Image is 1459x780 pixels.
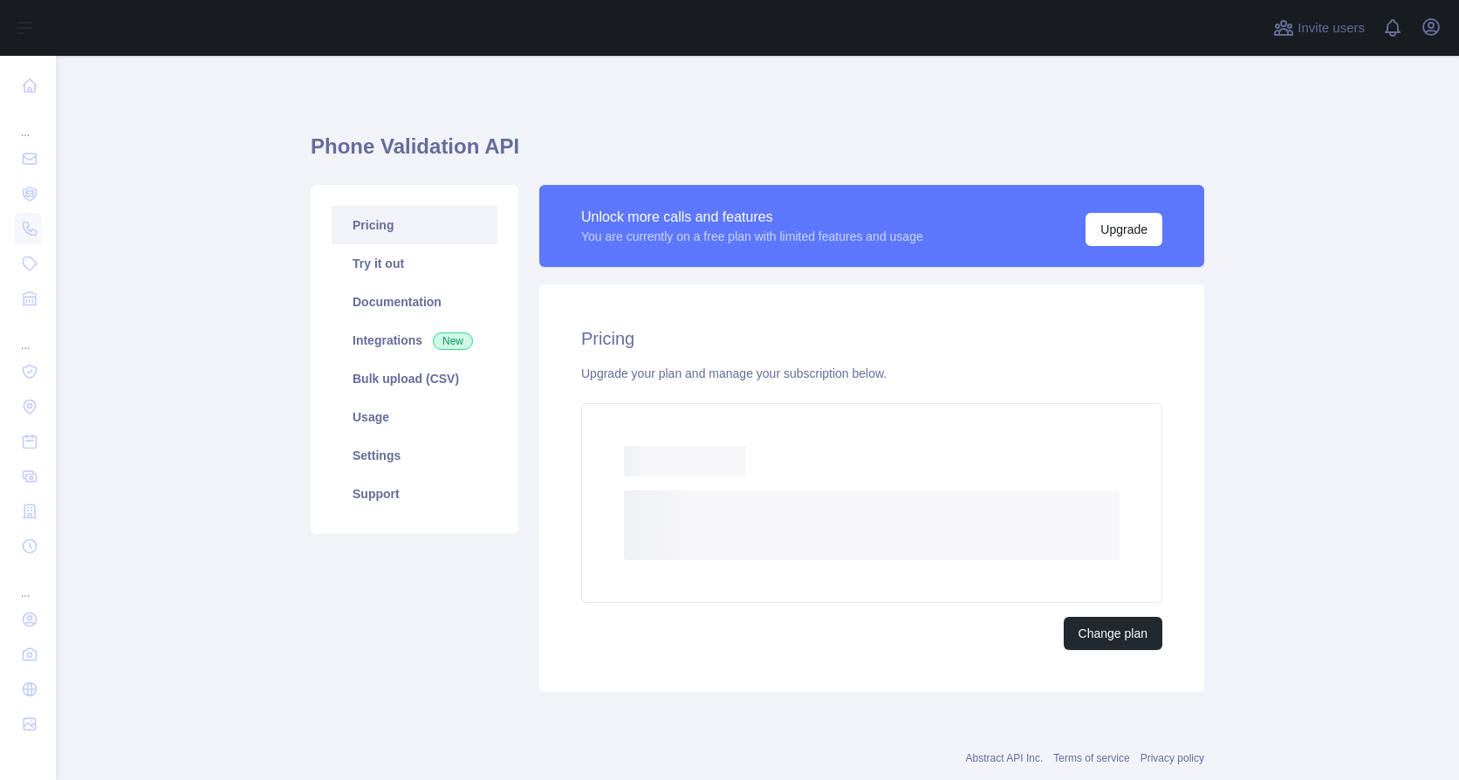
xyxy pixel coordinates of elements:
[1270,14,1368,42] button: Invite users
[311,133,1204,174] h1: Phone Validation API
[14,318,42,352] div: ...
[1298,18,1365,38] span: Invite users
[1053,752,1129,764] a: Terms of service
[1140,752,1204,764] a: Privacy policy
[1064,617,1162,650] button: Change plan
[433,332,473,350] span: New
[1086,213,1162,246] button: Upgrade
[581,326,1162,351] h2: Pricing
[14,565,42,600] div: ...
[332,359,497,398] a: Bulk upload (CSV)
[966,752,1044,764] a: Abstract API Inc.
[581,365,1162,382] div: Upgrade your plan and manage your subscription below.
[332,398,497,436] a: Usage
[332,244,497,283] a: Try it out
[332,436,497,475] a: Settings
[332,475,497,513] a: Support
[332,206,497,244] a: Pricing
[581,207,923,228] div: Unlock more calls and features
[581,228,923,245] div: You are currently on a free plan with limited features and usage
[332,321,497,359] a: Integrations New
[332,283,497,321] a: Documentation
[14,105,42,140] div: ...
